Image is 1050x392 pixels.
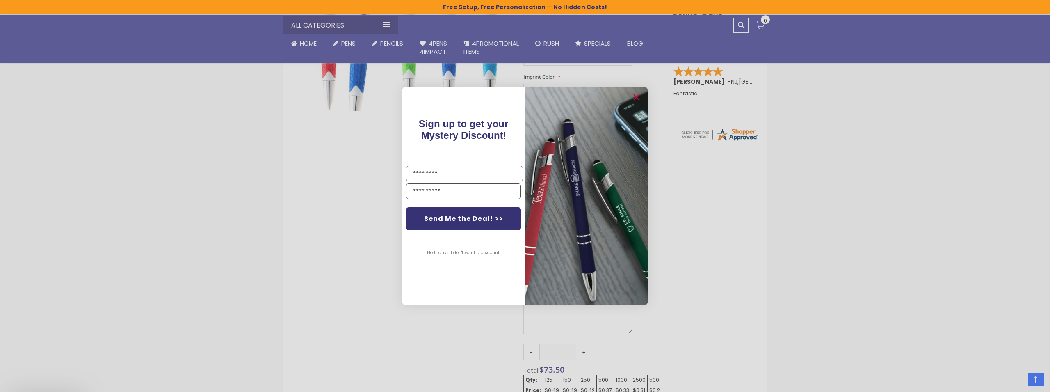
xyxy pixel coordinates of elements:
span: Sign up to get your Mystery Discount [419,118,509,141]
button: Send Me the Deal! >> [406,207,521,230]
img: pop-up-image [525,87,648,305]
span: ! [419,118,509,141]
button: Close dialog [630,91,643,104]
button: No thanks, I don't want a discount. [423,243,504,263]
